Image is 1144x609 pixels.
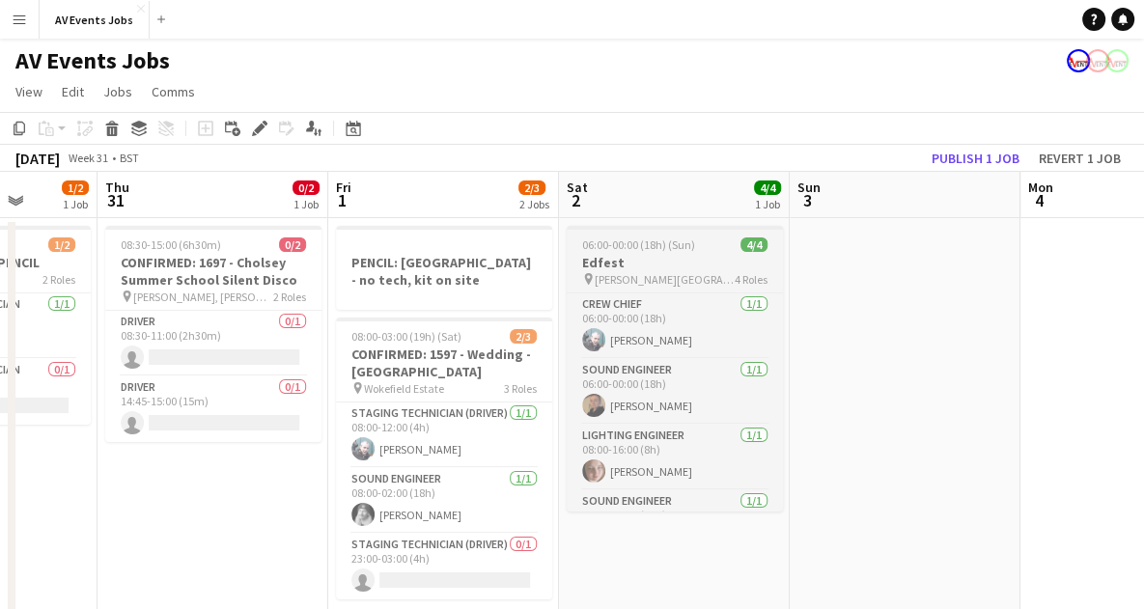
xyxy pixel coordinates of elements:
span: 1/2 [48,237,75,252]
span: 2/3 [510,329,537,344]
div: [DATE] [15,149,60,168]
h3: CONFIRMED: 1697 - Cholsey Summer School Silent Disco [105,254,321,289]
span: [PERSON_NAME][GEOGRAPHIC_DATA] [595,272,735,287]
button: Publish 1 job [924,146,1027,171]
div: 1 Job [63,197,88,211]
span: Edit [62,83,84,100]
span: 31 [102,189,129,211]
app-card-role: Sound Engineer1/108:00-02:00 (18h)[PERSON_NAME] [336,468,552,534]
div: 1 Job [293,197,319,211]
span: 06:00-00:00 (18h) (Sun) [582,237,695,252]
app-job-card: PENCIL: [GEOGRAPHIC_DATA] - no tech, kit on site [336,226,552,310]
span: 2 [564,189,588,211]
span: 08:30-15:00 (6h30m) [121,237,221,252]
h3: PENCIL: [GEOGRAPHIC_DATA] - no tech, kit on site [336,254,552,289]
a: Jobs [96,79,140,104]
span: Sat [567,179,588,196]
span: Thu [105,179,129,196]
span: Jobs [103,83,132,100]
span: Mon [1028,179,1053,196]
span: 1 [333,189,351,211]
span: 3 [795,189,821,211]
app-card-role: Staging technician (Driver)1/108:00-12:00 (4h)[PERSON_NAME] [336,402,552,468]
span: 08:00-03:00 (19h) (Sat) [351,329,461,344]
span: 1/2 [62,180,89,195]
span: 4 [1025,189,1053,211]
app-card-role: Sound Engineer1/106:00-00:00 (18h)[PERSON_NAME] [567,359,783,425]
span: Fri [336,179,351,196]
span: 0/2 [293,180,320,195]
button: AV Events Jobs [40,1,150,39]
span: 4/4 [754,180,781,195]
div: 1 Job [755,197,780,211]
span: 2/3 [518,180,545,195]
span: Week 31 [64,151,112,165]
span: 4 Roles [735,272,767,287]
app-user-avatar: Liam O'Brien [1086,49,1109,72]
h1: AV Events Jobs [15,46,170,75]
a: Edit [54,79,92,104]
div: 2 Jobs [519,197,549,211]
span: [PERSON_NAME], [PERSON_NAME] [133,290,273,304]
app-job-card: 06:00-00:00 (18h) (Sun)4/4Edfest [PERSON_NAME][GEOGRAPHIC_DATA]4 RolesCrew Chief1/106:00-00:00 (1... [567,226,783,512]
span: 4/4 [740,237,767,252]
span: 2 Roles [42,272,75,287]
app-job-card: 08:30-15:00 (6h30m)0/2CONFIRMED: 1697 - Cholsey Summer School Silent Disco [PERSON_NAME], [PERSON... [105,226,321,442]
app-user-avatar: Liam O'Brien [1105,49,1129,72]
span: View [15,83,42,100]
app-user-avatar: Liam O'Brien [1067,49,1090,72]
app-card-role: Driver0/108:30-11:00 (2h30m) [105,311,321,376]
span: 3 Roles [504,381,537,396]
app-card-role: Lighting Engineer1/108:00-16:00 (8h)[PERSON_NAME] [567,425,783,490]
h3: CONFIRMED: 1597 - Wedding - [GEOGRAPHIC_DATA] [336,346,552,380]
app-card-role: Crew Chief1/106:00-00:00 (18h)[PERSON_NAME] [567,293,783,359]
button: Revert 1 job [1031,146,1129,171]
a: View [8,79,50,104]
app-card-role: Sound Engineer1/108:00-00:00 (16h) [567,490,783,556]
h3: Edfest [567,254,783,271]
span: 2 Roles [273,290,306,304]
span: Sun [797,179,821,196]
div: BST [120,151,139,165]
span: Wokefield Estate [364,381,444,396]
app-card-role: Staging technician (Driver)0/123:00-03:00 (4h) [336,534,552,599]
app-card-role: Driver0/114:45-15:00 (15m) [105,376,321,442]
a: Comms [144,79,203,104]
span: Comms [152,83,195,100]
span: 0/2 [279,237,306,252]
app-job-card: 08:00-03:00 (19h) (Sat)2/3CONFIRMED: 1597 - Wedding - [GEOGRAPHIC_DATA] Wokefield Estate3 RolesSt... [336,318,552,599]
